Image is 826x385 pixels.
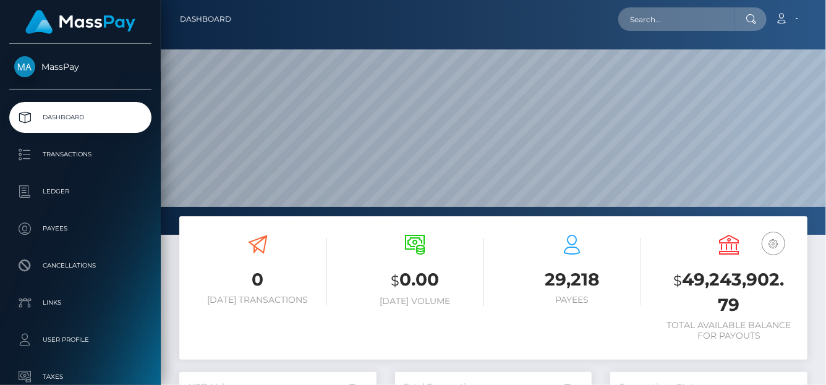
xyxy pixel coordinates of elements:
[14,294,147,312] p: Links
[391,272,399,289] small: $
[9,287,151,318] a: Links
[9,176,151,207] a: Ledger
[503,268,641,292] h3: 29,218
[346,296,484,307] h6: [DATE] Volume
[9,139,151,170] a: Transactions
[25,10,135,34] img: MassPay Logo
[189,268,327,292] h3: 0
[9,250,151,281] a: Cancellations
[660,268,798,317] h3: 49,243,902.79
[9,61,151,72] span: MassPay
[180,6,231,32] a: Dashboard
[14,256,147,275] p: Cancellations
[9,102,151,133] a: Dashboard
[618,7,734,31] input: Search...
[9,213,151,244] a: Payees
[9,324,151,355] a: User Profile
[660,320,798,341] h6: Total Available Balance for Payouts
[503,295,641,305] h6: Payees
[14,182,147,201] p: Ledger
[14,108,147,127] p: Dashboard
[14,219,147,238] p: Payees
[14,56,35,77] img: MassPay
[674,272,683,289] small: $
[189,295,327,305] h6: [DATE] Transactions
[346,268,484,293] h3: 0.00
[14,331,147,349] p: User Profile
[14,145,147,164] p: Transactions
